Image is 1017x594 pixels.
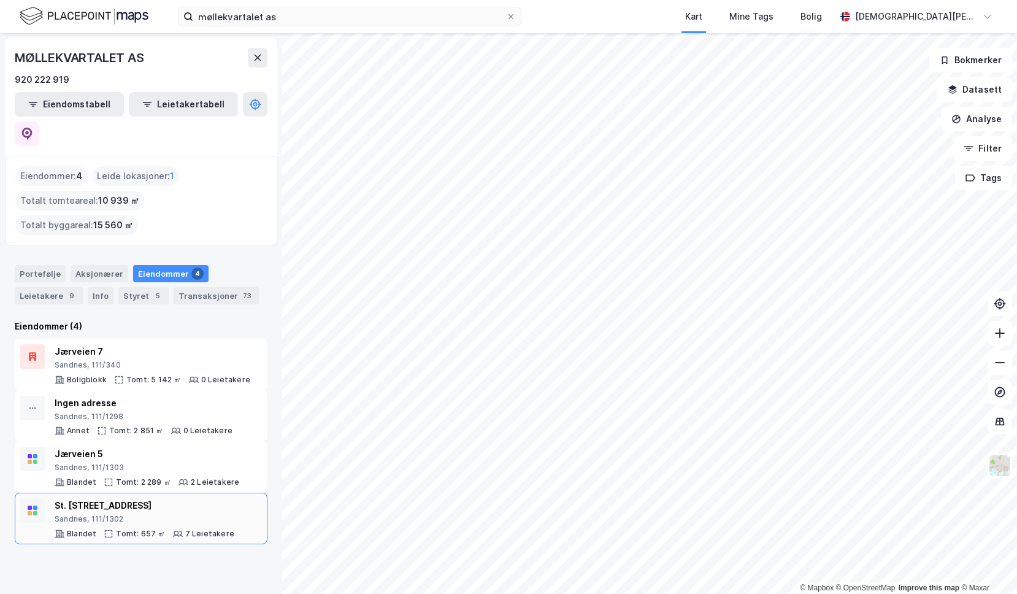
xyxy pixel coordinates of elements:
a: Mapbox [800,584,834,592]
img: logo.f888ab2527a4732fd821a326f86c7f29.svg [20,6,148,27]
button: Analyse [941,107,1012,131]
iframe: Chat Widget [956,535,1017,594]
div: 7 Leietakere [185,529,234,539]
div: Boligblokk [67,375,107,385]
div: Mine Tags [729,9,773,24]
div: 9 [66,290,78,302]
div: Sandnes, 111/1298 [55,412,232,422]
div: Kart [685,9,702,24]
button: Tags [955,166,1012,190]
div: 5 [152,290,164,302]
div: Bolig [800,9,822,24]
div: 73 [240,290,254,302]
img: Z [988,454,1011,477]
a: Improve this map [899,584,959,592]
div: Annet [67,426,90,436]
div: 0 Leietakere [183,426,232,436]
div: Leietakere [15,287,83,304]
div: Jærveien 5 [55,447,239,461]
span: 10 939 ㎡ [98,193,139,208]
div: Jærveien 7 [55,344,250,359]
div: Sandnes, 111/1302 [55,514,234,524]
a: OpenStreetMap [836,584,896,592]
button: Leietakertabell [129,92,238,117]
div: Aksjonærer [71,265,128,282]
div: Tomt: 657 ㎡ [116,529,165,539]
input: Søk på adresse, matrikkel, gårdeiere, leietakere eller personer [193,7,506,26]
div: Blandet [67,477,96,487]
div: Tomt: 5 142 ㎡ [126,375,182,385]
div: Blandet [67,529,96,539]
div: Portefølje [15,265,66,282]
div: Ingen adresse [55,396,232,411]
div: St. [STREET_ADDRESS] [55,498,234,513]
div: Kontrollprogram for chat [956,535,1017,594]
div: Sandnes, 111/1303 [55,463,239,472]
div: Leide lokasjoner : [92,166,179,186]
div: Eiendommer : [15,166,87,186]
div: 0 Leietakere [201,375,250,385]
button: Bokmerker [929,48,1012,72]
div: Tomt: 2 289 ㎡ [116,477,171,487]
div: Eiendommer (4) [15,319,267,334]
button: Datasett [937,77,1012,102]
div: Styret [118,287,169,304]
div: Tomt: 2 851 ㎡ [109,426,164,436]
div: Transaksjoner [174,287,259,304]
div: Totalt byggareal : [15,215,138,235]
div: 920 222 919 [15,72,69,87]
span: 4 [76,169,82,183]
button: Eiendomstabell [15,92,124,117]
div: MØLLEKVARTALET AS [15,48,147,67]
div: Info [88,287,113,304]
div: 2 Leietakere [191,477,239,487]
div: 4 [191,268,204,280]
div: [DEMOGRAPHIC_DATA][PERSON_NAME] [855,9,978,24]
button: Filter [953,136,1012,161]
div: Totalt tomteareal : [15,191,144,210]
span: 15 560 ㎡ [93,218,133,233]
span: 1 [170,169,174,183]
div: Eiendommer [133,265,209,282]
div: Sandnes, 111/340 [55,360,250,370]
